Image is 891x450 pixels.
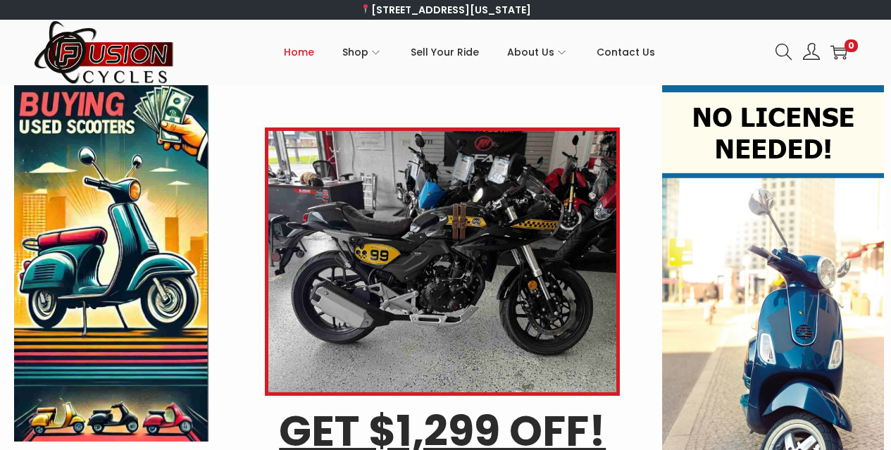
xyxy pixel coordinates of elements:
a: Shop [342,20,382,84]
nav: Primary navigation [175,20,765,84]
a: Contact Us [597,20,655,84]
a: About Us [507,20,568,84]
span: About Us [507,35,554,70]
span: Home [284,35,314,70]
span: Contact Us [597,35,655,70]
a: 0 [830,44,847,61]
span: Sell Your Ride [411,35,479,70]
span: Shop [342,35,368,70]
img: Woostify retina logo [34,20,175,85]
a: [STREET_ADDRESS][US_STATE] [360,3,531,17]
a: Home [284,20,314,84]
img: 📍 [361,4,370,14]
a: Sell Your Ride [411,20,479,84]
